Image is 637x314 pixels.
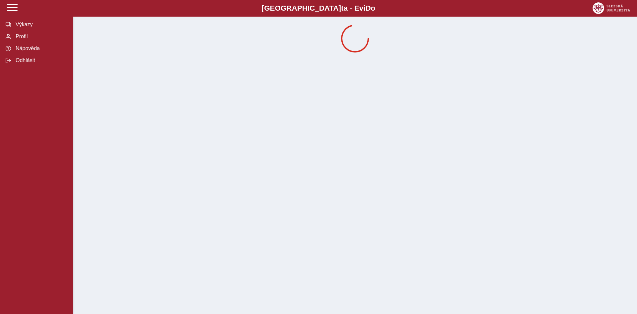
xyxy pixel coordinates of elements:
span: D [365,4,371,12]
span: o [371,4,376,12]
span: Profil [14,34,67,40]
span: Odhlásit [14,57,67,63]
span: t [341,4,343,12]
b: [GEOGRAPHIC_DATA] a - Evi [20,4,617,13]
span: Výkazy [14,22,67,28]
img: logo_web_su.png [593,2,630,14]
span: Nápověda [14,46,67,52]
